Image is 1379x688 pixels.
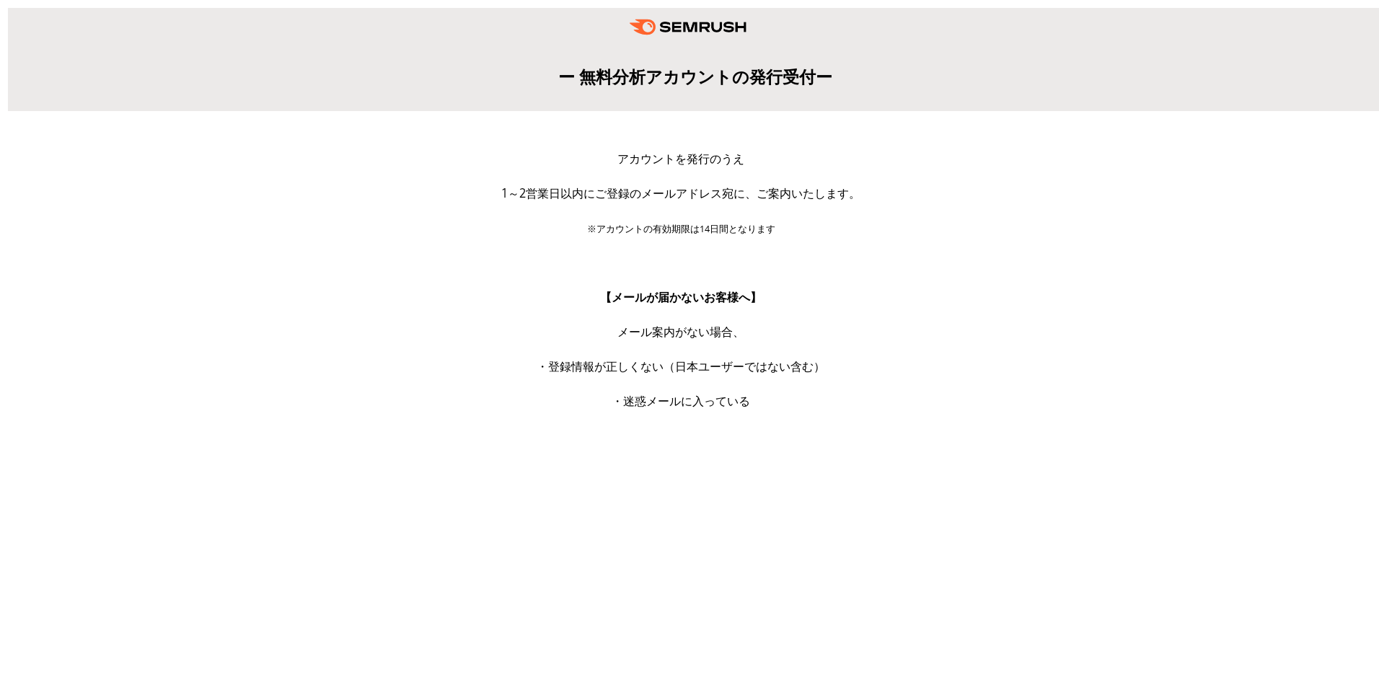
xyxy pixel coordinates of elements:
[537,358,825,374] span: ・登録情報が正しくない（日本ユーザーではない含む）
[587,223,775,235] span: ※アカウントの有効期限は14日間となります
[612,393,750,409] span: ・迷惑メールに入っている
[617,151,744,167] span: アカウントを発行のうえ
[600,289,762,305] span: 【メールが届かないお客様へ】
[558,65,832,88] span: ー 無料分析アカウントの発行受付ー
[617,324,744,340] span: メール案内がない場合、
[501,185,860,201] span: 1～2営業日以内にご登録のメールアドレス宛に、ご案内いたします。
